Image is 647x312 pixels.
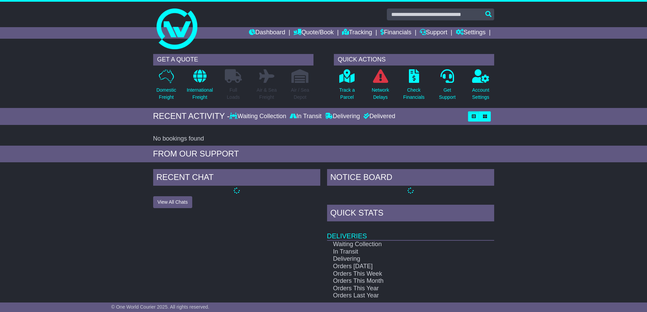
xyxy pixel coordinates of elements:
a: CheckFinancials [403,69,425,105]
div: Quick Stats [327,205,494,223]
td: Deliveries [327,223,494,240]
p: Full Loads [225,87,242,101]
a: Quote/Book [293,27,334,39]
p: Track a Parcel [339,87,355,101]
p: Air & Sea Freight [257,87,277,101]
a: Dashboard [249,27,285,39]
p: Get Support [439,87,455,101]
div: Waiting Collection [230,113,288,120]
p: Network Delays [372,87,389,101]
p: Domestic Freight [156,87,176,101]
td: Orders This Month [327,277,470,285]
div: Delivering [323,113,362,120]
a: NetworkDelays [371,69,389,105]
p: Check Financials [403,87,425,101]
td: Delivering [327,255,470,263]
div: In Transit [288,113,323,120]
button: View All Chats [153,196,192,208]
span: © One World Courier 2025. All rights reserved. [111,304,210,310]
div: No bookings found [153,135,494,143]
a: Tracking [342,27,372,39]
a: Track aParcel [339,69,355,105]
td: Waiting Collection [327,240,470,248]
a: Financials [380,27,411,39]
p: International Freight [187,87,213,101]
div: RECENT CHAT [153,169,320,187]
td: Orders Last Year [327,292,470,299]
div: GET A QUOTE [153,54,313,66]
div: FROM OUR SUPPORT [153,149,494,159]
td: Orders This Week [327,270,470,278]
a: Support [420,27,447,39]
a: InternationalFreight [186,69,213,105]
a: AccountSettings [472,69,490,105]
a: GetSupport [438,69,456,105]
td: In Transit [327,248,470,256]
div: RECENT ACTIVITY - [153,111,230,121]
div: NOTICE BOARD [327,169,494,187]
td: Orders [DATE] [327,263,470,270]
div: Delivered [362,113,395,120]
a: DomesticFreight [156,69,176,105]
p: Air / Sea Depot [291,87,309,101]
div: QUICK ACTIONS [334,54,494,66]
a: Settings [456,27,486,39]
td: Orders This Year [327,285,470,292]
p: Account Settings [472,87,489,101]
